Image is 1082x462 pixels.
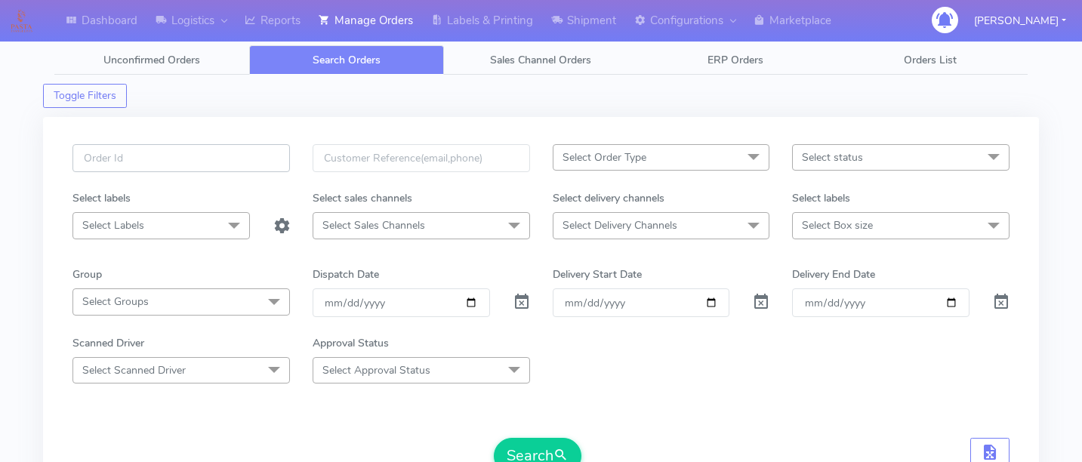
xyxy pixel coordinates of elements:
[43,84,127,108] button: Toggle Filters
[963,5,1077,36] button: [PERSON_NAME]
[72,335,144,351] label: Scanned Driver
[553,266,642,282] label: Delivery Start Date
[792,266,875,282] label: Delivery End Date
[313,266,379,282] label: Dispatch Date
[313,190,412,206] label: Select sales channels
[313,144,530,172] input: Customer Reference(email,phone)
[563,150,646,165] span: Select Order Type
[322,218,425,233] span: Select Sales Channels
[792,190,850,206] label: Select labels
[72,190,131,206] label: Select labels
[313,53,381,67] span: Search Orders
[82,218,144,233] span: Select Labels
[72,266,102,282] label: Group
[490,53,591,67] span: Sales Channel Orders
[313,335,389,351] label: Approval Status
[54,45,1028,75] ul: Tabs
[563,218,677,233] span: Select Delivery Channels
[707,53,763,67] span: ERP Orders
[72,144,290,172] input: Order Id
[802,150,863,165] span: Select status
[103,53,200,67] span: Unconfirmed Orders
[904,53,957,67] span: Orders List
[553,190,664,206] label: Select delivery channels
[82,363,186,377] span: Select Scanned Driver
[82,294,149,309] span: Select Groups
[802,218,873,233] span: Select Box size
[322,363,430,377] span: Select Approval Status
